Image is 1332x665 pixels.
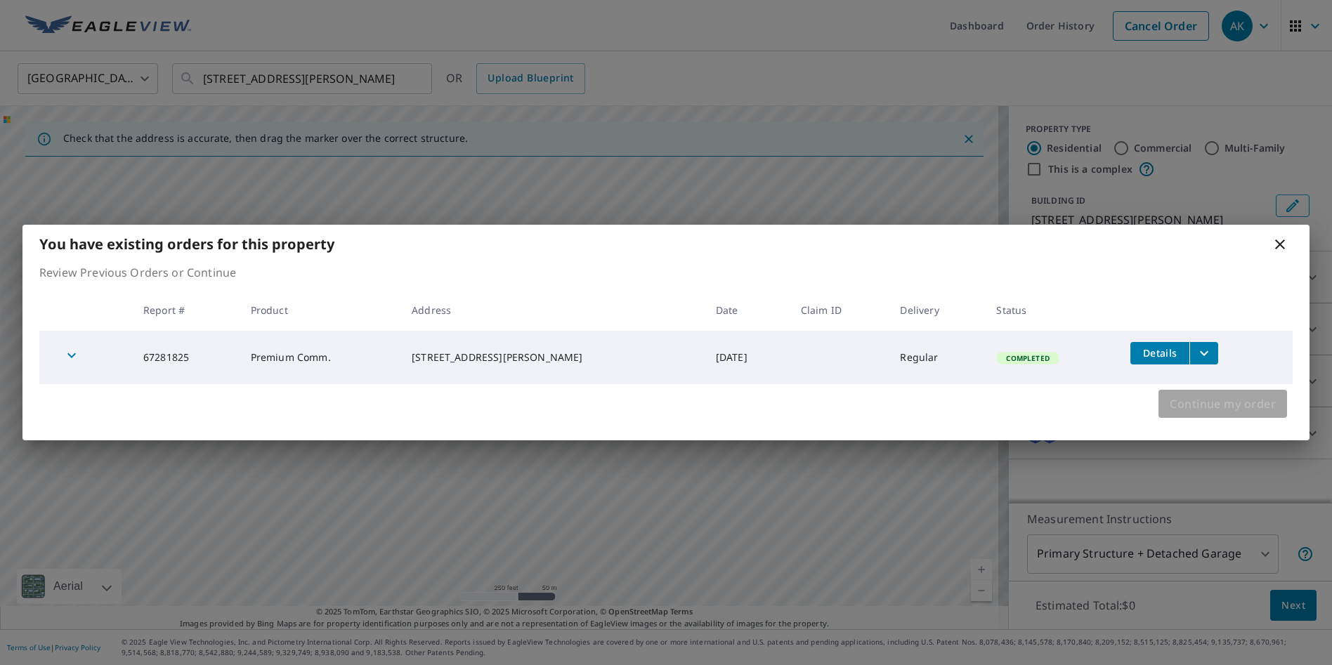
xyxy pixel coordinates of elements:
[1189,342,1218,364] button: filesDropdownBtn-67281825
[889,289,985,331] th: Delivery
[1158,390,1287,418] button: Continue my order
[985,289,1119,331] th: Status
[889,331,985,384] td: Regular
[39,264,1293,281] p: Review Previous Orders or Continue
[240,331,400,384] td: Premium Comm.
[790,289,889,331] th: Claim ID
[705,331,790,384] td: [DATE]
[132,289,240,331] th: Report #
[132,331,240,384] td: 67281825
[412,350,693,364] div: [STREET_ADDRESS][PERSON_NAME]
[1130,342,1189,364] button: detailsBtn-67281825
[1170,394,1276,414] span: Continue my order
[705,289,790,331] th: Date
[39,235,334,254] b: You have existing orders for this property
[998,353,1057,363] span: Completed
[400,289,705,331] th: Address
[1139,346,1181,360] span: Details
[240,289,400,331] th: Product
